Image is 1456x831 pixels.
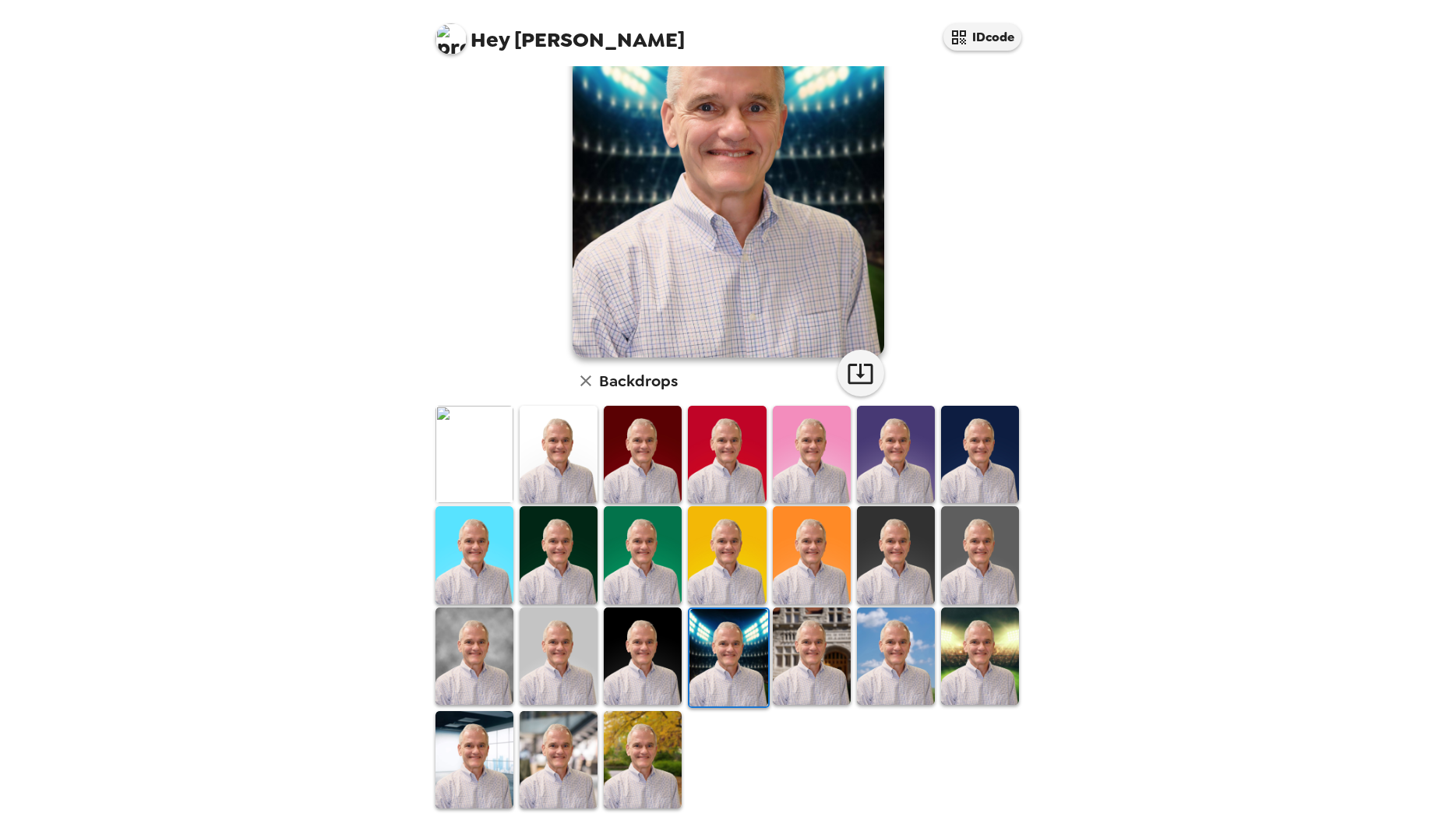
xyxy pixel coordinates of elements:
h6: Backdrops [599,368,678,393]
span: [PERSON_NAME] [435,16,685,51]
span: Hey [471,26,509,54]
img: profile pic [435,23,467,55]
img: Original [435,406,513,503]
button: IDcode [943,23,1021,51]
